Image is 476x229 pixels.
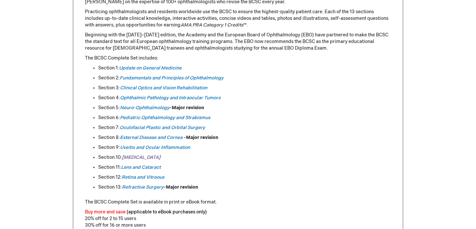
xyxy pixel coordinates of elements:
p: The BCSC Complete Set is available in print or eBook format. [85,199,391,206]
a: External Disease and Cornea [120,135,182,140]
a: [MEDICAL_DATA] [122,155,160,160]
a: Retina and Vitreous [122,174,164,180]
li: Section 13: – [98,184,391,191]
strong: Major revision [172,105,204,111]
li: Section 4: [98,95,391,101]
font: Buy more and save [85,209,126,215]
li: Section 11: [98,164,391,171]
li: Section 9: [98,144,391,151]
li: Section 6: [98,114,391,121]
a: Clinical Optics and Vision Rehabilitation [120,85,207,91]
p: 20% off for 2 to 15 users 30% off for 16 or more users [85,209,391,229]
li: Section 12: [98,174,391,181]
a: Pediatric Ophthalmology and Strabismus [120,115,210,120]
a: Neuro-Ophthalmology [120,105,169,111]
li: Section 10: [98,154,391,161]
strong: Major revision [186,135,218,140]
a: Lens and Cataract [121,164,161,170]
p: The BCSC Complete Set includes: [85,55,391,62]
a: Ophthalmic Pathology and Intraocular Tumors [120,95,220,101]
em: AMA PRA Category 1 Credits [180,22,243,28]
li: Section 7: [98,124,391,131]
font: (applicable to eBook purchases only) [127,209,207,215]
a: Refractive Surgery [122,184,163,190]
a: Update on General Medicine [119,65,181,71]
strong: Major revision [166,184,198,190]
a: Fundamentals and Principles of Ophthalmology [120,75,223,81]
a: Uveitis and Ocular Inflammation [120,145,190,150]
li: Section 1: [98,65,391,71]
li: Section 2: [98,75,391,81]
li: Section 3: [98,85,391,91]
a: Oculofacial Plastic and Orbital Surgery [120,125,205,130]
li: Section 5: – [98,105,391,111]
li: Section 8: – [98,134,391,141]
p: Beginning with the [DATE]–[DATE] edition, the Academy and the European Board of Ophthalmology (EB... [85,32,391,52]
p: Practicing ophthalmologists and residents worldwide use the BCSC to ensure the highest-quality pa... [85,9,391,28]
